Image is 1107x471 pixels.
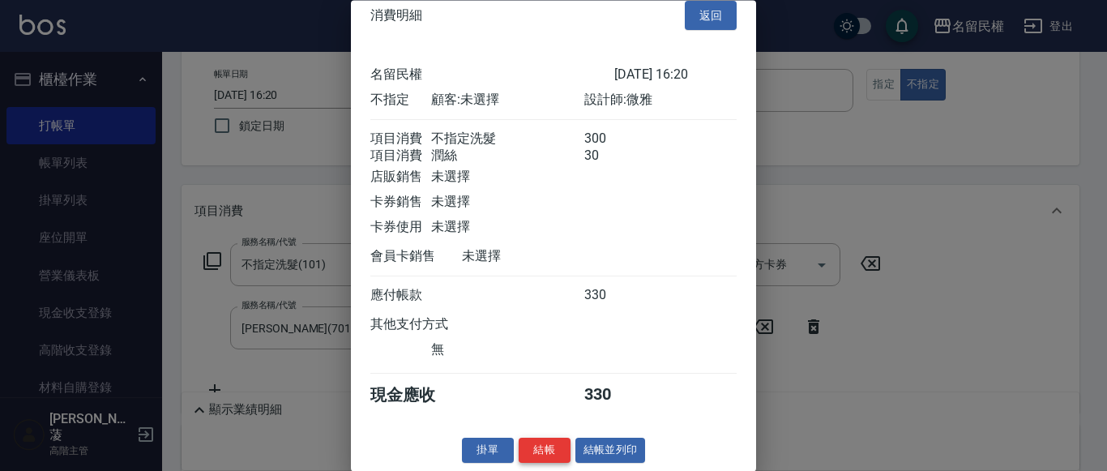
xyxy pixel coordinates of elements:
[584,385,645,407] div: 330
[370,131,431,148] div: 項目消費
[584,92,737,109] div: 設計師: 微雅
[370,317,493,334] div: 其他支付方式
[462,249,614,266] div: 未選擇
[431,342,583,359] div: 無
[431,131,583,148] div: 不指定洗髮
[370,249,462,266] div: 會員卡銷售
[370,195,431,212] div: 卡券銷售
[370,220,431,237] div: 卡券使用
[370,92,431,109] div: 不指定
[370,7,422,24] span: 消費明細
[614,67,737,84] div: [DATE] 16:20
[370,385,462,407] div: 現金應收
[431,220,583,237] div: 未選擇
[575,439,646,464] button: 結帳並列印
[431,148,583,165] div: 潤絲
[431,92,583,109] div: 顧客: 未選擇
[462,439,514,464] button: 掛單
[519,439,571,464] button: 結帳
[370,67,614,84] div: 名留民權
[685,1,737,31] button: 返回
[584,148,645,165] div: 30
[370,288,431,305] div: 應付帳款
[584,288,645,305] div: 330
[431,169,583,186] div: 未選擇
[584,131,645,148] div: 300
[370,169,431,186] div: 店販銷售
[370,148,431,165] div: 項目消費
[431,195,583,212] div: 未選擇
